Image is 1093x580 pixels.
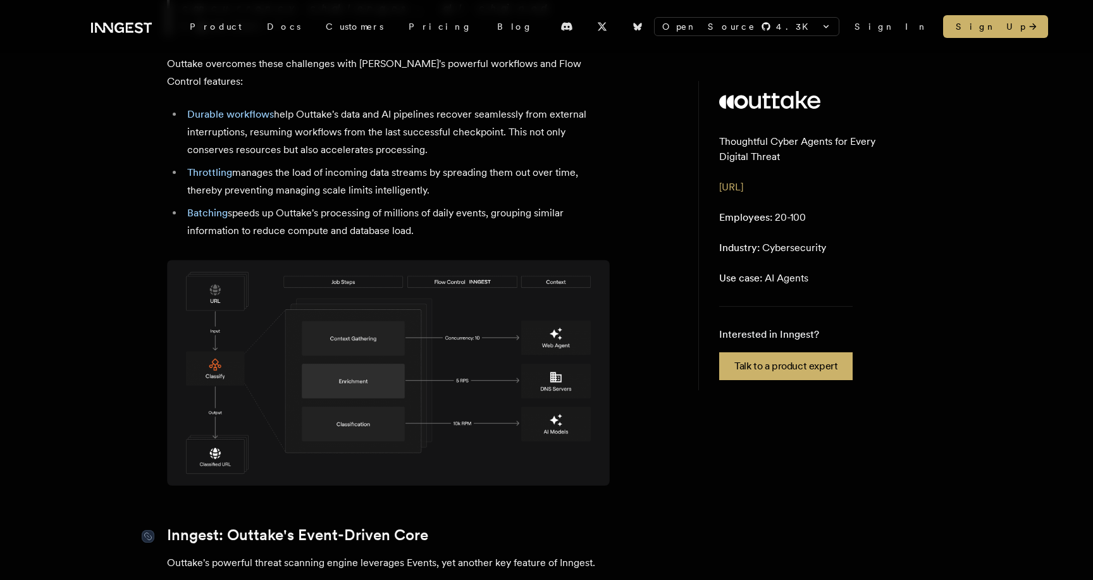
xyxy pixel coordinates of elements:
a: [URL] [719,181,743,193]
p: Interested in Inngest? [719,327,853,342]
p: Thoughtful Cyber Agents for Every Digital Threat [719,134,906,164]
span: 4.3 K [776,20,816,33]
span: Open Source [662,20,756,33]
a: Bluesky [624,16,651,37]
a: Batching [187,207,228,219]
a: Sign Up [943,15,1048,38]
a: Talk to a product expert [719,352,853,380]
p: Outtake's powerful threat scanning engine leverages Events, yet another key feature of Inngest. [167,554,610,572]
a: Sign In [855,20,928,33]
a: X [588,16,616,37]
p: AI Agents [719,271,808,286]
a: Pricing [396,15,485,38]
span: Industry: [719,242,760,254]
a: Discord [553,16,581,37]
p: 20-100 [719,210,806,225]
li: speeds up Outtake's processing of millions of daily events, grouping similar information to reduc... [183,204,610,240]
a: Blog [485,15,545,38]
p: Cybersecurity [719,240,826,256]
a: Throttling [187,166,232,178]
img: Diagram_B_v2.png [167,260,610,486]
img: Outtake's logo [719,91,820,109]
a: Inngest: Outtake's Event-Driven Core [167,526,428,544]
p: Outtake overcomes these challenges with [PERSON_NAME]'s powerful workflows and Flow Control featu... [167,55,610,90]
a: Customers [313,15,396,38]
li: manages the load of incoming data streams by spreading them out over time, thereby preventing man... [183,164,610,199]
span: Use case: [719,272,762,284]
span: Employees: [719,211,772,223]
div: Product [177,15,254,38]
a: Docs [254,15,313,38]
a: Durable workflows [187,108,274,120]
li: help Outtake's data and AI pipelines recover seamlessly from external interruptions, resuming wor... [183,106,610,159]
